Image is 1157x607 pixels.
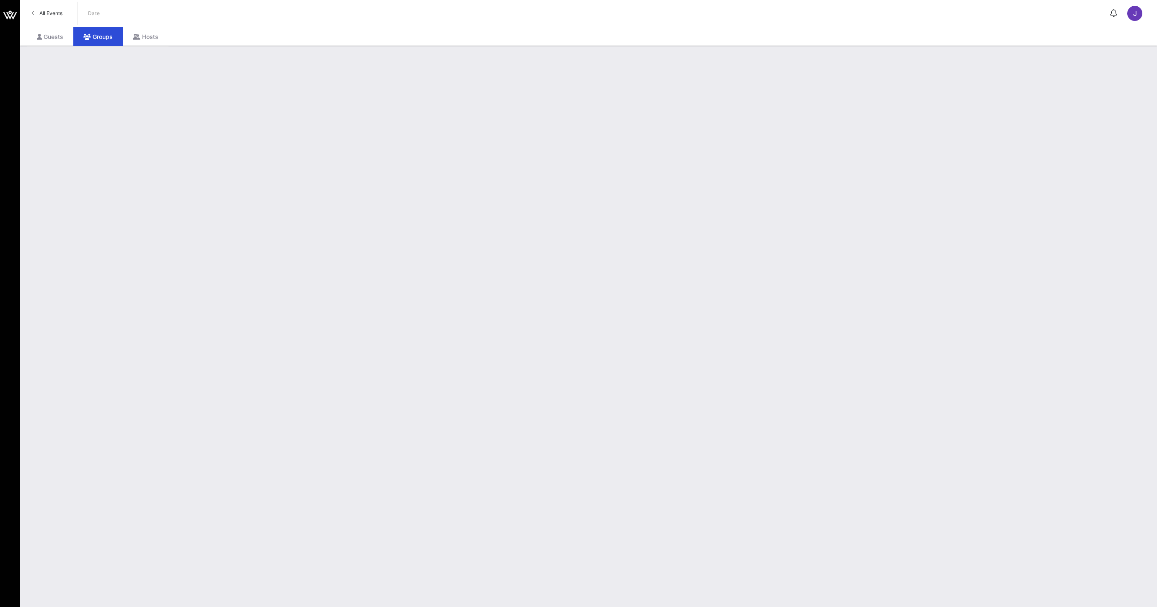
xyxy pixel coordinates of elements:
div: Groups [73,27,123,46]
p: Date [88,9,100,18]
div: Hosts [123,27,168,46]
div: Guests [27,27,73,46]
span: All Events [39,10,62,16]
a: All Events [27,7,67,20]
span: J [1133,9,1137,18]
div: J [1127,6,1142,21]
